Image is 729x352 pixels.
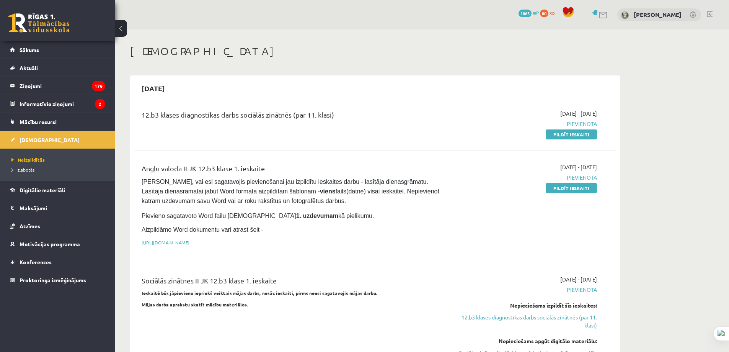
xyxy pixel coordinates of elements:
span: Pievienota [453,120,597,128]
a: Informatīvie ziņojumi2 [10,95,105,113]
a: Izlabotās [11,166,107,173]
span: [PERSON_NAME], vai esi sagatavojis pievienošanai jau izpildītu ieskaites darbu - lasītāja dienasg... [142,178,441,204]
i: 176 [92,81,105,91]
strong: viens [320,188,336,195]
a: Neizpildītās [11,156,107,163]
a: [PERSON_NAME] [634,11,682,18]
strong: 1. uzdevumam [296,213,338,219]
a: Digitālie materiāli [10,181,105,199]
a: Ziņojumi176 [10,77,105,95]
span: Mācību resursi [20,118,57,125]
span: mP [533,10,539,16]
span: Proktoringa izmēģinājums [20,277,86,283]
a: 1065 mP [519,10,539,16]
span: [DEMOGRAPHIC_DATA] [20,136,80,143]
h2: [DATE] [134,79,173,97]
span: 1065 [519,10,532,17]
legend: Informatīvie ziņojumi [20,95,105,113]
span: Izlabotās [11,167,34,173]
span: Konferences [20,259,52,265]
div: Nepieciešams izpildīt šīs ieskaites: [453,301,597,309]
span: Motivācijas programma [20,241,80,247]
a: Konferences [10,253,105,271]
a: [DEMOGRAPHIC_DATA] [10,131,105,149]
a: Sākums [10,41,105,59]
a: Maksājumi [10,199,105,217]
a: Atzīmes [10,217,105,235]
strong: Ieskaitē būs jāpievieno iepriekš veiktais mājas darbs, nesāc ieskaiti, pirms neesi sagatavojis mā... [142,290,378,296]
h1: [DEMOGRAPHIC_DATA] [130,45,620,58]
span: Aizpildāmo Word dokumentu vari atrast šeit - [142,226,263,233]
span: Atzīmes [20,223,40,229]
a: [URL][DOMAIN_NAME] [142,239,189,246]
a: 80 xp [540,10,558,16]
span: xp [550,10,554,16]
span: 80 [540,10,548,17]
a: Motivācijas programma [10,235,105,253]
span: [DATE] - [DATE] [560,163,597,171]
span: Pievienota [453,286,597,294]
a: Proktoringa izmēģinājums [10,271,105,289]
a: 12.b3 klases diagnostikas darbs sociālās zinātnēs (par 11. klasi) [453,313,597,329]
a: Aktuāli [10,59,105,77]
i: 2 [95,99,105,109]
span: Sākums [20,46,39,53]
a: Mācību resursi [10,113,105,131]
span: Neizpildītās [11,157,45,163]
div: 12.b3 klases diagnostikas darbs sociālās zinātnēs (par 11. klasi) [142,110,441,124]
div: Angļu valoda II JK 12.b3 klase 1. ieskaite [142,163,441,177]
span: Pievienota [453,174,597,182]
a: Pildīt ieskaiti [546,183,597,193]
div: Nepieciešams apgūt digitālo materiālu: [453,337,597,345]
legend: Maksājumi [20,199,105,217]
div: Sociālās zinātnes II JK 12.b3 klase 1. ieskaite [142,275,441,290]
span: [DATE] - [DATE] [560,110,597,118]
a: Rīgas 1. Tālmācības vidusskola [8,13,70,33]
legend: Ziņojumi [20,77,105,95]
span: [DATE] - [DATE] [560,275,597,283]
strong: Mājas darba aprakstu skatīt mācību materiālos. [142,301,248,308]
a: Pildīt ieskaiti [546,129,597,139]
span: Pievieno sagatavoto Word failu [DEMOGRAPHIC_DATA] kā pielikumu. [142,213,374,219]
span: Aktuāli [20,64,38,71]
span: Digitālie materiāli [20,187,65,193]
img: Renārs Vežuks [621,11,629,19]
